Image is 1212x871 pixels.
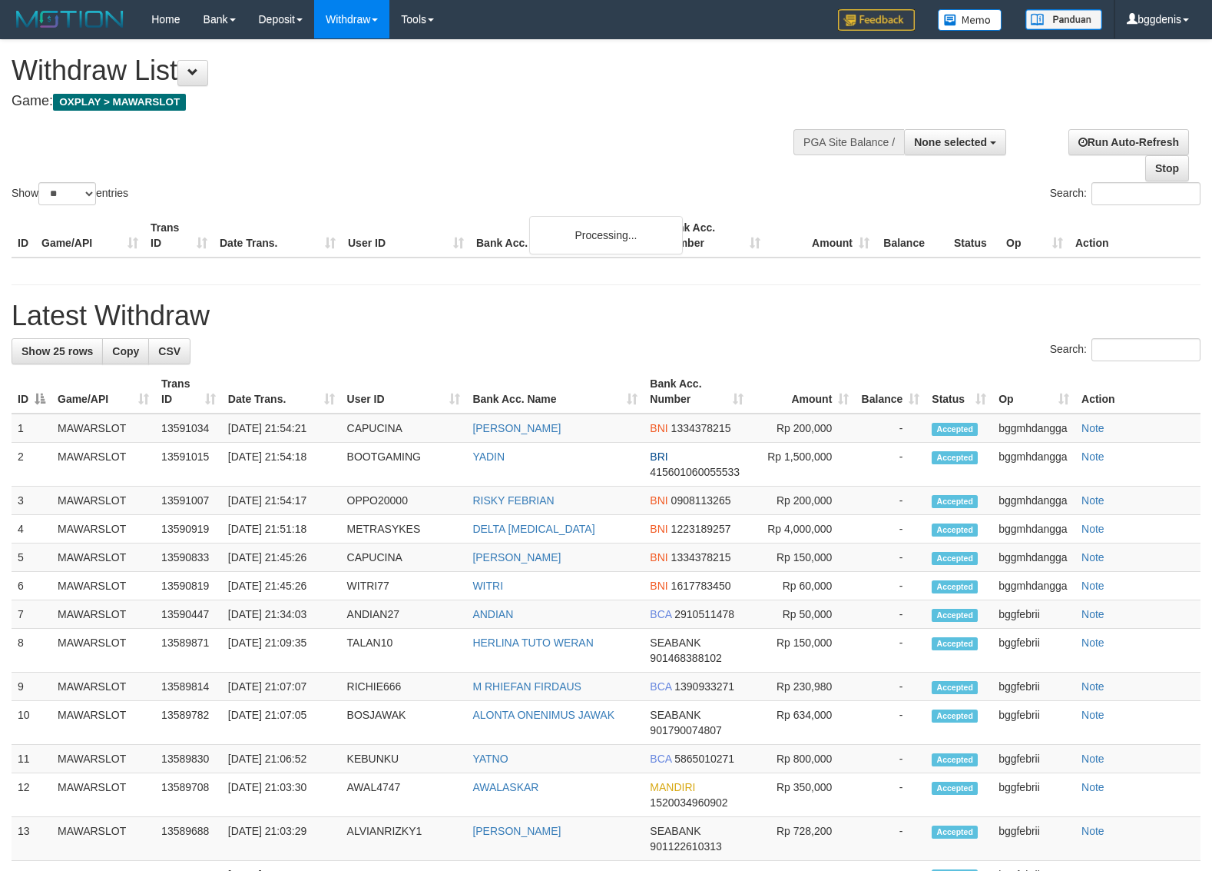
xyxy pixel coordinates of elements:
[750,515,855,544] td: Rp 4,000,000
[222,600,341,629] td: [DATE] 21:34:03
[222,701,341,745] td: [DATE] 21:07:05
[51,443,155,487] td: MAWARSLOT
[472,580,503,592] a: WITRI
[155,745,222,773] td: 13589830
[650,781,695,793] span: MANDIRI
[750,572,855,600] td: Rp 60,000
[1081,494,1104,507] a: Note
[855,600,926,629] td: -
[992,701,1075,745] td: bggfebrii
[671,580,731,592] span: Copy 1617783450 to clipboard
[674,680,734,693] span: Copy 1390933271 to clipboard
[671,551,731,563] span: Copy 1334378215 to clipboard
[38,182,96,205] select: Showentries
[855,414,926,443] td: -
[855,572,926,600] td: -
[222,443,341,487] td: [DATE] 21:54:18
[529,216,683,254] div: Processing...
[155,544,222,572] td: 13590833
[12,515,51,544] td: 4
[222,572,341,600] td: [DATE] 21:45:26
[12,301,1200,331] h1: Latest Withdraw
[1091,182,1200,205] input: Search:
[750,487,855,515] td: Rp 200,000
[12,600,51,629] td: 7
[472,753,508,765] a: YATNO
[51,515,155,544] td: MAWARSLOT
[1081,551,1104,563] a: Note
[472,523,594,535] a: DELTA [MEDICAL_DATA]
[155,701,222,745] td: 13589782
[51,544,155,572] td: MAWARSLOT
[926,370,992,414] th: Status: activate to sort column ascending
[51,572,155,600] td: MAWARSLOT
[1081,523,1104,535] a: Note
[650,551,667,563] span: BNI
[341,745,467,773] td: KEBUNKU
[222,487,341,515] td: [DATE] 21:54:17
[51,600,155,629] td: MAWARSLOT
[51,370,155,414] th: Game/API: activate to sort column ascending
[51,487,155,515] td: MAWARSLOT
[472,781,538,793] a: AWALASKAR
[472,637,593,649] a: HERLINA TUTO WERAN
[1050,338,1200,361] label: Search:
[51,745,155,773] td: MAWARSLOT
[650,450,667,463] span: BRI
[12,572,51,600] td: 6
[222,370,341,414] th: Date Trans.: activate to sort column ascending
[932,495,978,508] span: Accepted
[1145,155,1189,181] a: Stop
[214,214,342,258] th: Date Trans.
[671,494,731,507] span: Copy 0908113265 to clipboard
[51,629,155,673] td: MAWARSLOT
[12,8,128,31] img: MOTION_logo.png
[341,487,467,515] td: OPPO20000
[472,825,561,837] a: [PERSON_NAME]
[222,629,341,673] td: [DATE] 21:09:35
[341,701,467,745] td: BOSJAWAK
[222,673,341,701] td: [DATE] 21:07:07
[12,214,35,258] th: ID
[650,724,721,736] span: Copy 901790074807 to clipboard
[12,701,51,745] td: 10
[750,443,855,487] td: Rp 1,500,000
[341,443,467,487] td: BOOTGAMING
[750,370,855,414] th: Amount: activate to sort column ascending
[932,710,978,723] span: Accepted
[222,414,341,443] td: [DATE] 21:54:21
[341,414,467,443] td: CAPUCINA
[155,414,222,443] td: 13591034
[1081,825,1104,837] a: Note
[12,414,51,443] td: 1
[12,182,128,205] label: Show entries
[12,94,793,109] h4: Game:
[472,551,561,563] a: [PERSON_NAME]
[12,745,51,773] td: 11
[341,817,467,861] td: ALVIANRIZKY1
[992,414,1075,443] td: bggmhdangga
[155,673,222,701] td: 13589814
[155,629,222,673] td: 13589871
[750,629,855,673] td: Rp 150,000
[932,782,978,795] span: Accepted
[155,572,222,600] td: 13590819
[855,773,926,817] td: -
[222,745,341,773] td: [DATE] 21:06:52
[144,214,214,258] th: Trans ID
[855,629,926,673] td: -
[855,443,926,487] td: -
[222,817,341,861] td: [DATE] 21:03:29
[855,701,926,745] td: -
[650,825,700,837] span: SEABANK
[932,637,978,650] span: Accepted
[750,600,855,629] td: Rp 50,000
[341,544,467,572] td: CAPUCINA
[650,652,721,664] span: Copy 901468388102 to clipboard
[876,214,948,258] th: Balance
[51,817,155,861] td: MAWARSLOT
[932,753,978,766] span: Accepted
[992,515,1075,544] td: bggmhdangga
[855,515,926,544] td: -
[674,753,734,765] span: Copy 5865010271 to clipboard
